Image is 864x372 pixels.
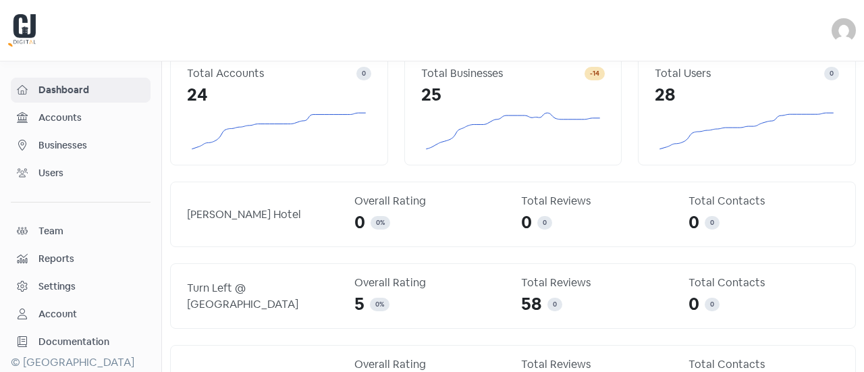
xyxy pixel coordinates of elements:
[354,275,506,291] div: Overall Rating
[688,193,840,209] div: Total Contacts
[354,291,364,317] span: 5
[521,193,672,209] div: Total Reviews
[376,218,380,227] span: 0
[521,291,542,317] span: 58
[375,300,379,309] span: 0
[11,329,151,354] a: Documentation
[187,65,356,82] div: Total Accounts
[38,166,144,180] span: Users
[38,252,144,266] span: Reports
[710,300,714,309] span: 0
[421,82,605,108] div: 25
[688,275,840,291] div: Total Contacts
[38,83,144,97] span: Dashboard
[421,65,585,82] div: Total Businesses
[688,291,699,317] span: 0
[11,105,151,130] a: Accounts
[11,161,151,186] a: Users
[11,219,151,244] a: Team
[11,246,151,271] a: Reports
[521,275,672,291] div: Total Reviews
[521,209,532,236] span: 0
[38,111,144,125] span: Accounts
[655,82,839,108] div: 28
[553,300,557,309] span: 0
[11,302,151,327] a: Account
[187,207,338,223] div: [PERSON_NAME] Hotel
[590,69,599,78] span: -14
[354,193,506,209] div: Overall Rating
[11,133,151,158] a: Businesses
[38,224,144,238] span: Team
[187,280,338,313] div: Turn Left @ [GEOGRAPHIC_DATA]
[187,82,371,108] div: 24
[11,78,151,103] a: Dashboard
[354,209,365,236] span: 0
[830,69,834,78] span: 0
[379,300,384,309] span: %
[655,65,824,82] div: Total Users
[710,218,714,227] span: 0
[832,18,856,43] img: User
[38,335,144,349] span: Documentation
[38,138,144,153] span: Businesses
[11,274,151,299] a: Settings
[380,218,385,227] span: %
[38,280,76,294] div: Settings
[688,209,699,236] span: 0
[543,218,547,227] span: 0
[362,69,366,78] span: 0
[38,307,77,321] div: Account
